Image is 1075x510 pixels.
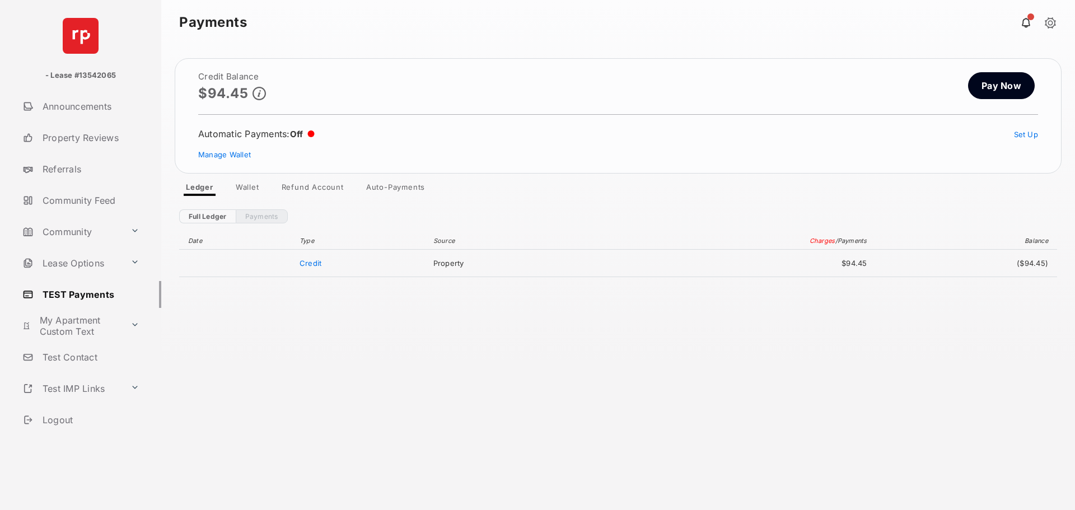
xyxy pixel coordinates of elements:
[300,259,322,268] span: Credit
[873,250,1057,277] td: ($94.45)
[18,406,161,433] a: Logout
[18,312,126,339] a: My Apartment Custom Text
[428,232,596,250] th: Source
[45,70,116,81] p: - Lease #13542065
[18,218,126,245] a: Community
[602,259,867,268] span: $94.45
[294,232,428,250] th: Type
[18,124,161,151] a: Property Reviews
[18,281,161,308] a: TEST Payments
[236,209,288,223] a: Payments
[290,129,303,139] span: Off
[810,237,835,245] span: Charges
[18,375,126,402] a: Test IMP Links
[18,93,161,120] a: Announcements
[179,16,247,29] strong: Payments
[198,150,251,159] a: Manage Wallet
[357,183,434,196] a: Auto-Payments
[198,128,315,139] div: Automatic Payments :
[18,344,161,371] a: Test Contact
[428,250,596,277] td: Property
[179,232,294,250] th: Date
[177,183,222,196] a: Ledger
[198,86,248,101] p: $94.45
[1014,130,1039,139] a: Set Up
[198,72,266,81] h2: Credit Balance
[873,232,1057,250] th: Balance
[18,250,126,277] a: Lease Options
[227,183,268,196] a: Wallet
[273,183,353,196] a: Refund Account
[835,237,867,245] span: / Payments
[18,187,161,214] a: Community Feed
[18,156,161,183] a: Referrals
[179,209,236,223] a: Full Ledger
[63,18,99,54] img: svg+xml;base64,PHN2ZyB4bWxucz0iaHR0cDovL3d3dy53My5vcmcvMjAwMC9zdmciIHdpZHRoPSI2NCIgaGVpZ2h0PSI2NC...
